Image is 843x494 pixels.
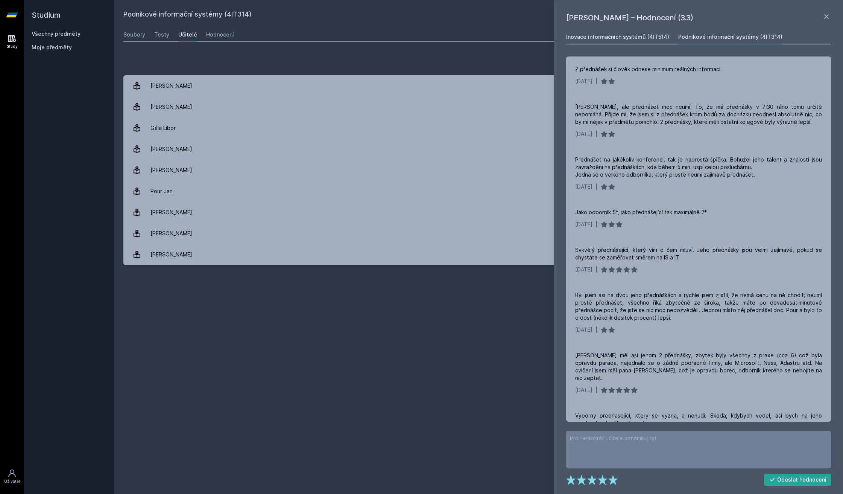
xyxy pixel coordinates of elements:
[123,117,834,139] a: Gála Libor 22 hodnocení 4.5
[123,9,750,21] h2: Podnikové informační systémy (4IT314)
[150,120,176,136] div: Gála Libor
[575,66,722,73] div: Z přednášek si člověk odnese minimum reálných informací.
[575,209,707,216] div: Jako odborník 5*, jako přednášející tak maximálně 2*
[150,184,173,199] div: Pour Jan
[178,27,197,42] a: Učitelé
[32,30,81,37] a: Všechny předměty
[154,31,169,38] div: Testy
[150,247,192,262] div: [PERSON_NAME]
[206,27,234,42] a: Hodnocení
[123,75,834,96] a: [PERSON_NAME] 8 hodnocení 3.3
[32,44,72,51] span: Moje předměty
[123,139,834,160] a: [PERSON_NAME] 2 hodnocení 5.0
[150,142,192,157] div: [PERSON_NAME]
[595,130,597,138] div: |
[595,266,597,273] div: |
[123,96,834,117] a: [PERSON_NAME] 2 hodnocení 5.0
[575,221,592,228] div: [DATE]
[7,44,18,49] div: Study
[123,244,834,265] a: [PERSON_NAME] 1 hodnocení 5.0
[150,78,192,93] div: [PERSON_NAME]
[206,31,234,38] div: Hodnocení
[575,103,822,126] div: [PERSON_NAME], ale přednášet moc neumí. To, že má přednášky v 7:30 ráno tomu určitě nepomáhá. Při...
[123,202,834,223] a: [PERSON_NAME] 1 hodnocení 5.0
[2,30,23,53] a: Study
[150,99,192,114] div: [PERSON_NAME]
[178,31,197,38] div: Učitelé
[123,181,834,202] a: Pour Jan 5 hodnocení 4.6
[4,479,20,484] div: Uživatel
[595,221,597,228] div: |
[575,266,592,273] div: [DATE]
[595,183,597,191] div: |
[575,130,592,138] div: [DATE]
[154,27,169,42] a: Testy
[150,226,192,241] div: [PERSON_NAME]
[575,156,822,178] div: Přednášet na jakékoliv konferenci, tak je naprostá špička. Bohužel jeho talent a znalosti jsou za...
[150,163,192,178] div: [PERSON_NAME]
[595,78,597,85] div: |
[575,78,592,85] div: [DATE]
[123,27,145,42] a: Soubory
[123,223,834,244] a: [PERSON_NAME] 1 hodnocení 5.0
[575,183,592,191] div: [DATE]
[123,31,145,38] div: Soubory
[575,246,822,261] div: Svkvělý přednášející, který vím o čem mluví. Jeho přednášky jsou velmi zajímavé, pokud se chystát...
[150,205,192,220] div: [PERSON_NAME]
[2,465,23,488] a: Uživatel
[123,160,834,181] a: [PERSON_NAME] 9 hodnocení 4.7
